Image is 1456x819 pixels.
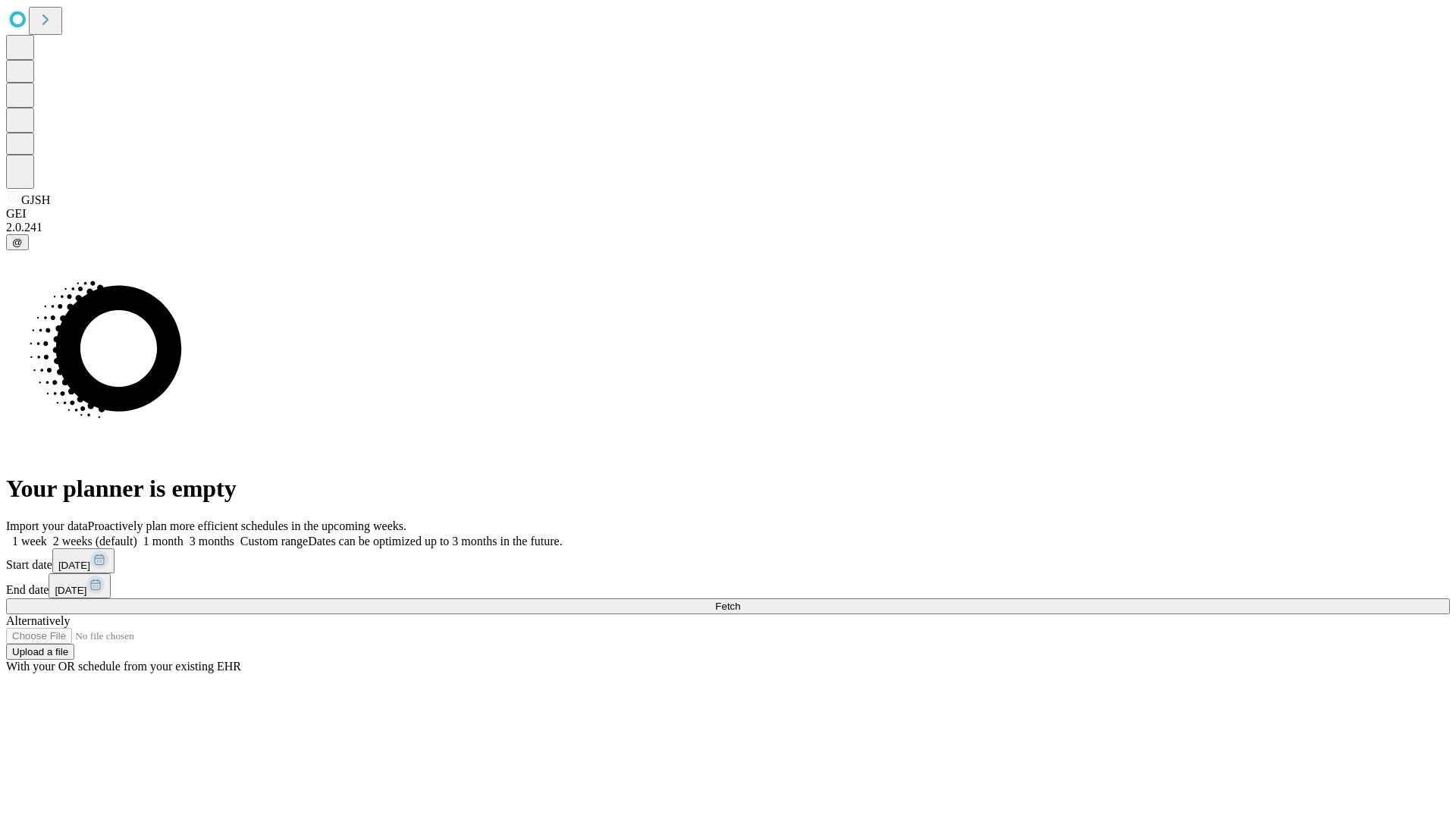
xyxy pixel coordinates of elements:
span: [DATE] [55,585,86,596]
div: Start date [6,548,1450,573]
span: With your OR schedule from your existing EHR [6,660,241,673]
span: GJSH [21,193,50,206]
span: Proactively plan more efficient schedules in the upcoming weeks. [88,519,406,532]
span: 3 months [190,535,234,548]
span: 1 month [143,535,184,548]
button: [DATE] [52,548,115,573]
div: 2.0.241 [6,221,1450,234]
button: Fetch [6,598,1450,614]
span: @ [12,237,23,248]
button: Upload a file [6,644,74,660]
div: GEI [6,207,1450,221]
span: 2 weeks (default) [53,535,137,548]
span: 1 week [12,535,47,548]
span: Dates can be optimized up to 3 months in the future. [308,535,562,548]
span: Fetch [715,601,740,612]
span: Import your data [6,519,88,532]
button: @ [6,234,29,250]
div: End date [6,573,1450,598]
span: Custom range [240,535,308,548]
span: [DATE] [58,560,90,571]
h1: Your planner is empty [6,475,1450,503]
button: [DATE] [49,573,111,598]
span: Alternatively [6,614,70,627]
